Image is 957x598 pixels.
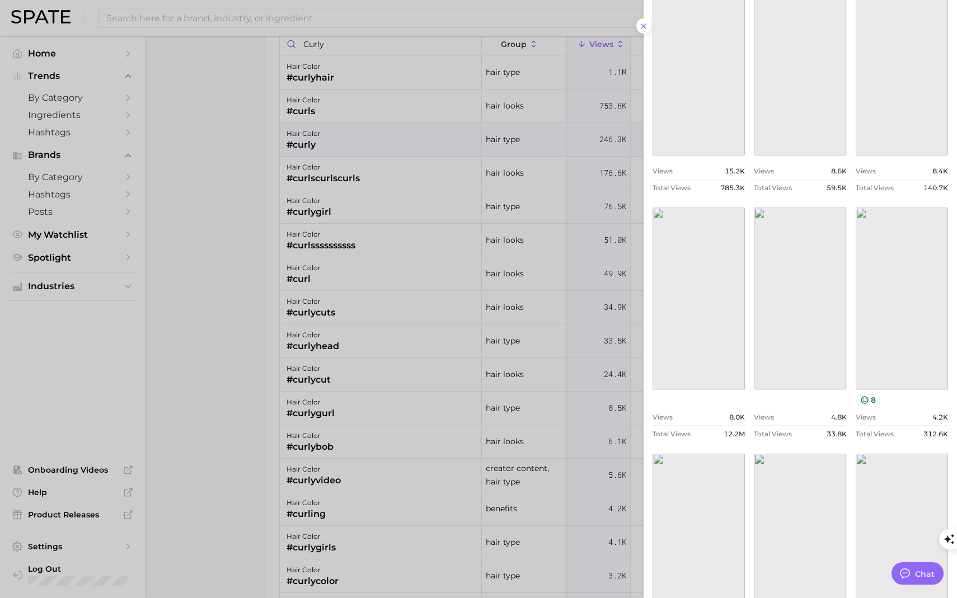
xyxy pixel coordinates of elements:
span: Total Views [754,183,792,192]
span: Total Views [754,430,792,438]
span: 8.6k [831,167,847,175]
span: Views [653,413,673,421]
span: Total Views [653,430,691,438]
span: 312.6k [923,430,948,438]
span: 33.8k [827,430,847,438]
span: Views [754,413,774,421]
span: 12.2m [724,430,745,438]
span: 4.8k [831,413,847,421]
span: Views [754,167,774,175]
span: 4.2k [932,413,948,421]
span: 59.5k [827,183,847,192]
span: 785.3k [720,183,745,192]
span: 8.4k [932,167,948,175]
span: 140.7k [923,183,948,192]
span: 15.2k [725,167,745,175]
span: Views [856,167,876,175]
span: 8.0k [729,413,745,421]
span: Views [653,167,673,175]
span: Total Views [856,430,894,438]
span: Total Views [856,183,894,192]
span: Views [856,413,876,421]
button: 8 [856,394,881,406]
span: Total Views [653,183,691,192]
